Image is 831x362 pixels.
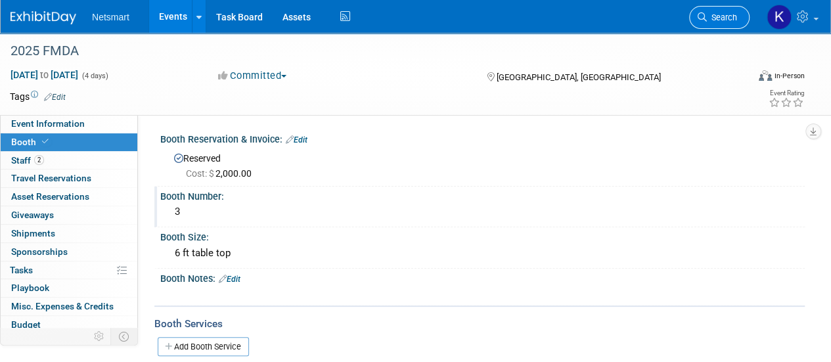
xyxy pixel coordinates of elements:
[111,328,138,345] td: Toggle Event Tabs
[11,301,114,311] span: Misc. Expenses & Credits
[759,70,772,81] img: Format-Inperson.png
[10,69,79,81] span: [DATE] [DATE]
[1,188,137,206] a: Asset Reservations
[496,72,660,82] span: [GEOGRAPHIC_DATA], [GEOGRAPHIC_DATA]
[10,90,66,103] td: Tags
[1,225,137,242] a: Shipments
[1,133,137,151] a: Booth
[44,93,66,102] a: Edit
[767,5,792,30] img: Kaitlyn Woicke
[1,170,137,187] a: Travel Reservations
[1,316,137,334] a: Budget
[160,129,805,147] div: Booth Reservation & Invoice:
[160,269,805,286] div: Booth Notes:
[774,71,805,81] div: In-Person
[1,261,137,279] a: Tasks
[38,70,51,80] span: to
[42,138,49,145] i: Booth reservation complete
[160,227,805,244] div: Booth Size:
[11,210,54,220] span: Giveaways
[11,319,41,330] span: Budget
[34,155,44,165] span: 2
[1,243,137,261] a: Sponsorships
[769,90,804,97] div: Event Rating
[689,6,750,29] a: Search
[1,115,137,133] a: Event Information
[11,137,51,147] span: Booth
[154,317,805,331] div: Booth Services
[213,69,292,83] button: Committed
[707,12,737,22] span: Search
[11,228,55,238] span: Shipments
[6,39,737,63] div: 2025 FMDA
[11,191,89,202] span: Asset Reservations
[170,243,795,263] div: 6 ft table top
[1,152,137,170] a: Staff2
[1,279,137,297] a: Playbook
[219,275,240,284] a: Edit
[11,118,85,129] span: Event Information
[1,298,137,315] a: Misc. Expenses & Credits
[170,202,795,222] div: 3
[11,173,91,183] span: Travel Reservations
[158,337,249,356] a: Add Booth Service
[286,135,307,145] a: Edit
[11,283,49,293] span: Playbook
[81,72,108,80] span: (4 days)
[186,168,215,179] span: Cost: $
[88,328,111,345] td: Personalize Event Tab Strip
[11,246,68,257] span: Sponsorships
[186,168,257,179] span: 2,000.00
[1,206,137,224] a: Giveaways
[11,11,76,24] img: ExhibitDay
[160,187,805,203] div: Booth Number:
[10,265,33,275] span: Tasks
[92,12,129,22] span: Netsmart
[11,155,44,166] span: Staff
[170,148,795,180] div: Reserved
[688,68,805,88] div: Event Format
